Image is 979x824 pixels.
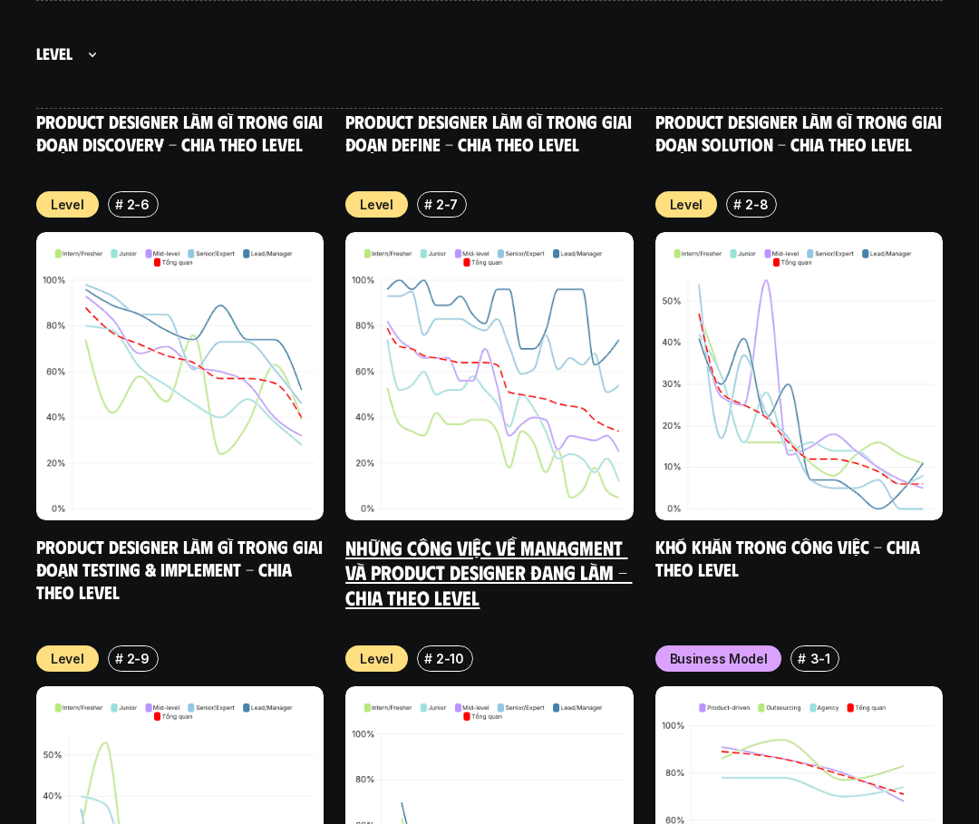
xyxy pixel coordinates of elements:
p: Level [670,195,703,214]
h5: Level [36,44,73,65]
h6: # [733,198,742,211]
p: 2-7 [436,195,458,214]
p: Level [360,195,393,214]
h6: # [115,198,123,211]
a: Khó khăn trong công việc - Chia theo Level [655,535,925,580]
a: Những công việc về Managment và Product Designer đang làm - Chia theo Level [345,535,632,609]
p: Level [51,649,84,668]
a: Product Designer làm gì trong giai đoạn Solution - Chia theo Level [655,110,946,155]
a: Product Designer làm gì trong giai đoạn Discovery - Chia theo Level [36,110,327,155]
a: Product Designer làm gì trong giai đoạn Define - Chia theo Level [345,110,636,155]
p: 2-10 [436,649,464,668]
a: Product Designer làm gì trong giai đoạn Testing & Implement - Chia theo Level [36,535,327,603]
h6: # [115,652,123,665]
p: Level [51,195,84,214]
p: Level [360,649,393,668]
h6: # [424,652,432,665]
h6: # [798,652,806,665]
p: Business Model [670,649,768,668]
p: 2-8 [745,195,768,214]
p: 2-6 [127,195,150,214]
p: 3-1 [810,649,830,668]
p: 2-9 [127,649,150,668]
h6: # [424,198,432,211]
